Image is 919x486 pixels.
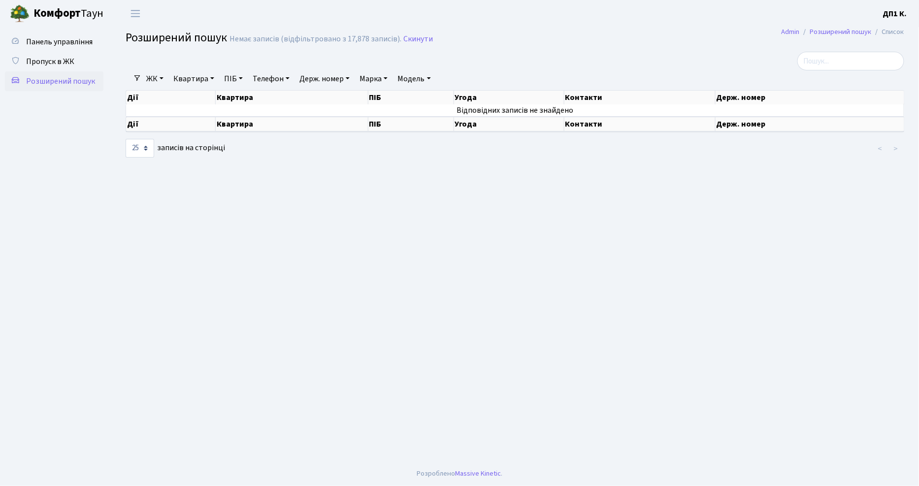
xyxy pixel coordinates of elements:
td: Відповідних записів не знайдено [126,104,904,116]
th: Держ. номер [716,91,905,104]
th: ПІБ [368,91,454,104]
a: Розширений пошук [5,71,103,91]
select: записів на сторінці [126,139,154,158]
th: Квартира [216,91,368,104]
a: Розширений пошук [810,27,872,37]
a: Держ. номер [295,70,354,87]
b: Комфорт [33,5,81,21]
a: Admin [782,27,800,37]
span: Розширений пошук [126,29,227,46]
span: Таун [33,5,103,22]
label: записів на сторінці [126,139,225,158]
span: Розширений пошук [26,76,95,87]
th: Угода [454,91,564,104]
a: Модель [394,70,434,87]
b: ДП1 К. [883,8,907,19]
th: ПІБ [368,117,454,131]
input: Пошук... [797,52,904,70]
li: Список [872,27,904,37]
a: Massive Kinetic [455,468,501,479]
th: Держ. номер [716,117,905,131]
div: Немає записів (відфільтровано з 17,878 записів). [230,34,401,44]
a: Телефон [249,70,294,87]
nav: breadcrumb [767,22,919,42]
a: ЖК [142,70,167,87]
th: Квартира [216,117,368,131]
a: Панель управління [5,32,103,52]
span: Панель управління [26,36,93,47]
img: logo.png [10,4,30,24]
div: Розроблено . [417,468,502,479]
a: Квартира [169,70,218,87]
th: Контакти [564,117,716,131]
button: Переключити навігацію [123,5,148,22]
th: Дії [126,117,216,131]
th: Контакти [564,91,716,104]
a: Скинути [403,34,433,44]
th: Дії [126,91,216,104]
a: ДП1 К. [883,8,907,20]
a: Марка [356,70,392,87]
a: ПІБ [220,70,247,87]
a: Пропуск в ЖК [5,52,103,71]
th: Угода [454,117,564,131]
span: Пропуск в ЖК [26,56,74,67]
